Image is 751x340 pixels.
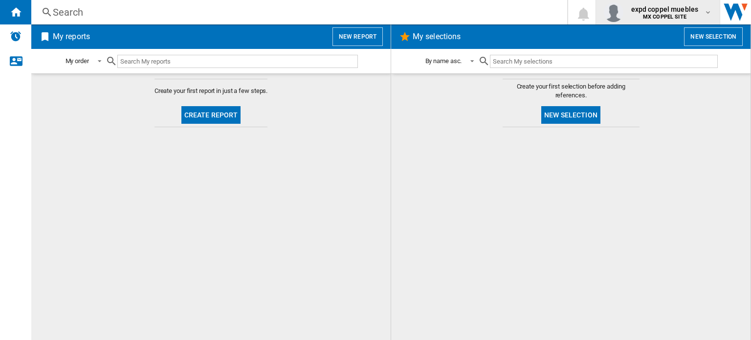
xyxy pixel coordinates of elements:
[10,30,22,42] img: alerts-logo.svg
[117,55,358,68] input: Search My reports
[604,2,623,22] img: profile.jpg
[643,14,686,20] b: MX COPPEL SITE
[684,27,743,46] button: New selection
[411,27,463,46] h2: My selections
[53,5,542,19] div: Search
[51,27,92,46] h2: My reports
[425,57,462,65] div: By name asc.
[332,27,383,46] button: New report
[155,87,268,95] span: Create your first report in just a few steps.
[66,57,89,65] div: My order
[541,106,600,124] button: New selection
[631,4,699,14] span: expd coppel muebles
[490,55,717,68] input: Search My selections
[181,106,241,124] button: Create report
[503,82,640,100] span: Create your first selection before adding references.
